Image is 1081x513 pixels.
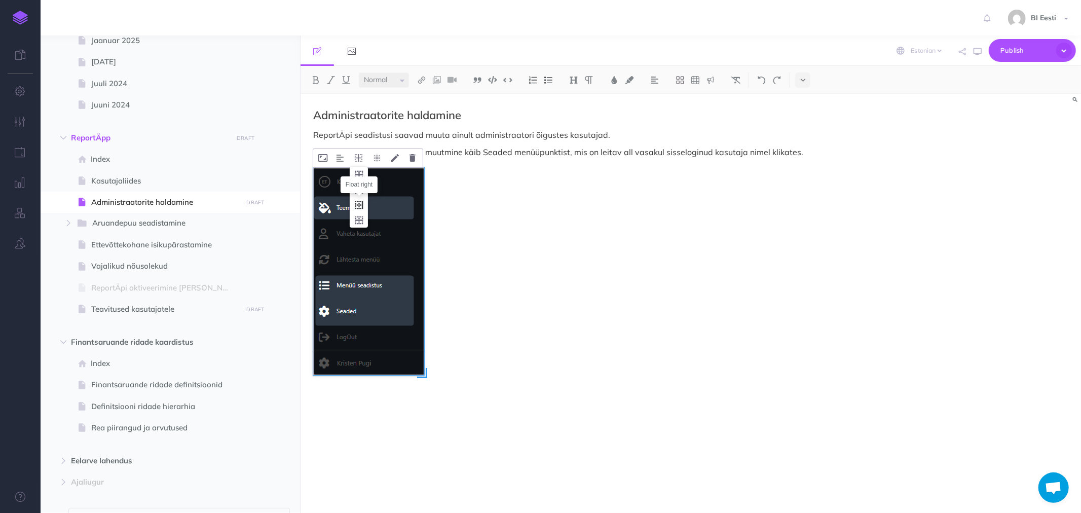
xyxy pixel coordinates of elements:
span: Eelarve lahendus [71,455,227,467]
img: Headings dropdown button [569,76,578,84]
img: Undo [757,76,766,84]
img: Add image button [432,76,441,84]
img: Redo [772,76,781,84]
div: Avatud vestlus [1038,472,1069,503]
span: Ajaliugur [71,476,227,488]
img: Add video button [448,76,457,84]
h2: Administraatorite haldamine [313,109,834,121]
img: Paragraph button [584,76,593,84]
img: Text background color button [625,76,634,84]
span: Finantsaruande ridade definitsioonid [91,379,239,391]
span: Kasutajaliides [91,175,239,187]
span: Index [91,357,239,370]
p: Administraatorite lisamine ja muutmine käib Seaded menüüpunktist, mis on leitav all vasakul sisse... [313,146,834,158]
img: Callout dropdown menu button [706,76,715,84]
span: ReportÄpi aktiveerimine [PERSON_NAME] kinnitus [91,282,239,294]
span: Juuli 2024 [91,78,239,90]
img: Text color button [610,76,619,84]
img: Link button [417,76,426,84]
img: 9862dc5e82047a4d9ba6d08c04ce6da6.jpg [1008,10,1026,27]
small: DRAFT [247,199,265,206]
img: Alignment dropdown menu button [650,76,659,84]
span: Ettevõttekohane isikupärastamine [91,239,239,251]
span: Juuni 2024 [91,99,239,111]
span: Definitsiooni ridade hierarhia [91,400,239,413]
img: Bold button [311,76,320,84]
span: ReportÄpp [71,132,227,144]
span: BI Eesti [1026,13,1061,22]
img: Create table button [691,76,700,84]
img: Ordered list button [529,76,538,84]
span: Administraatorite haldamine [91,196,239,208]
span: Publish [1000,43,1051,58]
small: DRAFT [237,135,254,141]
img: Inline code button [503,76,512,84]
img: CcFhu6khdlkd9MTWoA0g.png [313,167,424,375]
span: Teavitused kasutajatele [91,303,239,315]
small: DRAFT [247,306,265,313]
img: Italic button [326,76,336,84]
span: Jaanuar 2025 [91,34,239,47]
img: Code block button [488,76,497,84]
img: Blockquote button [473,76,482,84]
span: Vajalikud nõusolekud [91,260,239,272]
button: Publish [989,39,1076,62]
span: Finantsaruande ridade kaardistus [71,336,227,348]
img: Clear styles button [731,76,740,84]
p: ReportÄpi seadistusi saavad muuta ainult administraatori õigustes kasutajad. [313,129,834,141]
span: Aruandepuu seadistamine [92,217,224,230]
span: Rea piirangud ja arvutused [91,422,239,434]
button: DRAFT [243,197,268,208]
span: Index [91,153,239,165]
img: Unordered list button [544,76,553,84]
button: DRAFT [243,304,268,315]
img: Alignment dropdown menu button [337,154,344,162]
img: logo-mark.svg [13,11,28,25]
button: DRAFT [233,132,258,144]
span: [DATE] [91,56,239,68]
img: Underline button [342,76,351,84]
